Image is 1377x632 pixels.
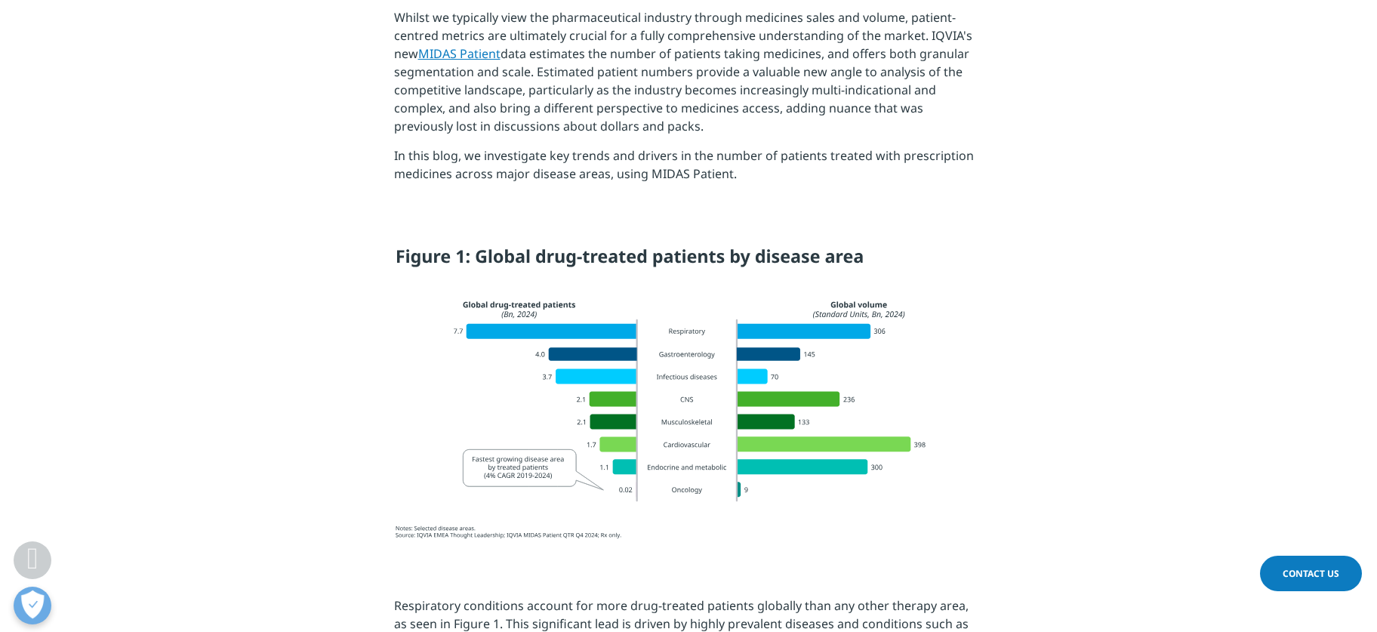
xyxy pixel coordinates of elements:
a: MIDAS Patient [418,45,501,62]
span: Contact Us [1283,567,1339,580]
a: Contact Us [1260,556,1362,591]
p: In this blog, we investigate key trends and drivers in the number of patients treated with prescr... [394,146,984,194]
p: Whilst we typically view the pharmaceutical industry through medicines sales and volume, patient-... [394,8,984,146]
button: Otwórz Preferencje [14,587,51,624]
